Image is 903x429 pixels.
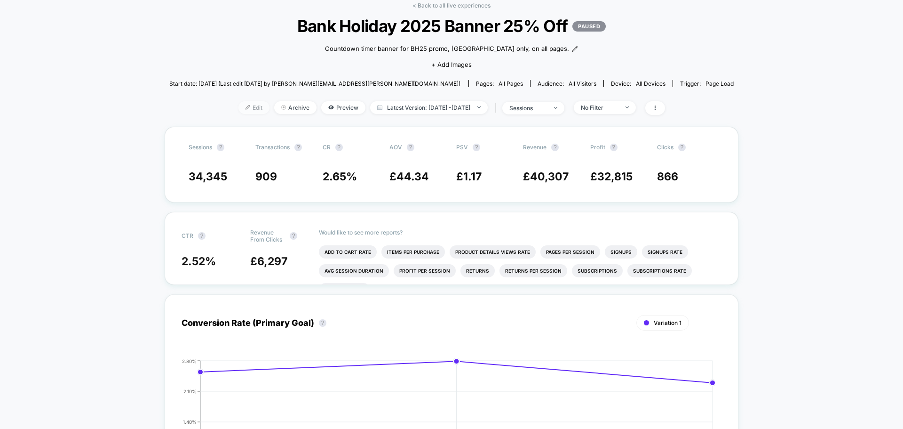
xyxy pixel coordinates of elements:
span: £ [250,255,287,268]
li: Product Details Views Rate [450,245,536,259]
img: end [626,106,629,108]
li: Items Per Purchase [381,245,445,259]
span: Edit [238,101,269,114]
button: ? [335,144,343,151]
span: 1.17 [463,170,482,183]
button: ? [217,144,224,151]
span: Archive [274,101,317,114]
span: £ [590,170,633,183]
span: All Visitors [569,80,596,87]
li: Checkout Rate [319,283,370,296]
span: 40,307 [530,170,569,183]
span: Start date: [DATE] (Last edit [DATE] by [PERSON_NAME][EMAIL_ADDRESS][PERSON_NAME][DOMAIN_NAME]) [169,80,460,87]
span: Revenue From Clicks [250,229,285,243]
span: CTR [182,232,193,239]
span: Variation 1 [654,319,681,326]
button: ? [407,144,414,151]
span: 44.34 [396,170,429,183]
img: end [477,106,481,108]
li: Signups [605,245,637,259]
span: Device: [603,80,673,87]
span: Page Load [705,80,734,87]
div: Trigger: [680,80,734,87]
div: sessions [509,105,547,112]
span: 2.52 % [182,255,216,268]
span: all pages [499,80,523,87]
li: Signups Rate [642,245,688,259]
span: 6,297 [257,255,287,268]
span: Preview [321,101,365,114]
span: 866 [657,170,678,183]
div: Pages: [476,80,523,87]
li: Subscriptions [572,264,623,277]
span: PSV [456,144,468,151]
li: Returns [460,264,495,277]
li: Returns Per Session [499,264,567,277]
button: ? [610,144,618,151]
span: £ [523,170,569,183]
img: end [554,107,557,109]
span: £ [389,170,429,183]
li: Pages Per Session [540,245,600,259]
span: all devices [636,80,665,87]
span: 909 [255,170,277,183]
tspan: 2.80% [182,358,197,364]
span: 32,815 [597,170,633,183]
button: ? [290,232,297,240]
button: ? [551,144,559,151]
img: calendar [377,105,382,110]
span: Latest Version: [DATE] - [DATE] [370,101,488,114]
span: Clicks [657,144,673,151]
a: < Back to all live experiences [412,2,491,9]
tspan: 2.10% [183,388,197,394]
button: ? [678,144,686,151]
button: ? [473,144,480,151]
p: PAUSED [572,21,606,32]
span: 34,345 [189,170,227,183]
span: Transactions [255,144,290,151]
span: Revenue [523,144,547,151]
span: £ [456,170,482,183]
li: Profit Per Session [394,264,456,277]
span: | [492,101,502,115]
img: edit [246,105,250,110]
span: Profit [590,144,605,151]
tspan: 1.40% [183,419,197,424]
li: Add To Cart Rate [319,245,377,259]
span: + Add Images [431,61,472,68]
button: ? [198,232,206,240]
p: Would like to see more reports? [319,229,721,236]
span: CR [323,144,331,151]
button: ? [319,319,326,327]
span: Countdown timer banner for BH25 promo, [GEOGRAPHIC_DATA] only, on all pages. [325,44,569,54]
span: Bank Holiday 2025 Banner 25% Off [198,16,705,36]
li: Avg Session Duration [319,264,389,277]
div: Audience: [538,80,596,87]
div: No Filter [581,104,618,111]
button: ? [294,144,302,151]
span: AOV [389,144,402,151]
img: end [281,105,286,110]
span: 2.65 % [323,170,357,183]
li: Subscriptions Rate [627,264,692,277]
span: Sessions [189,144,212,151]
